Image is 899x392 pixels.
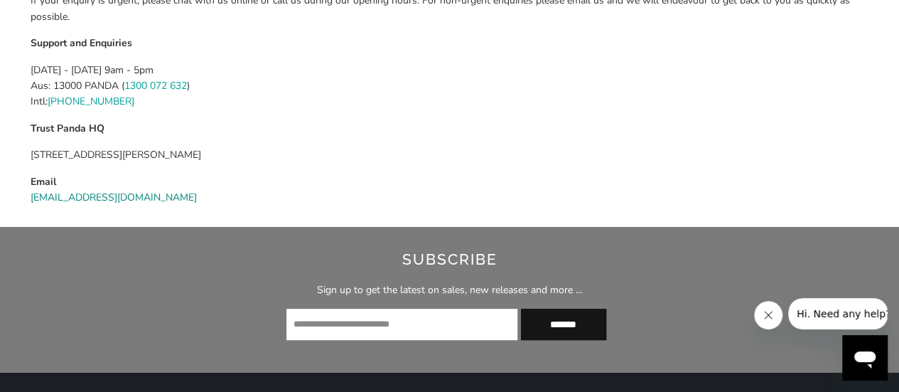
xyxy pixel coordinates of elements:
[190,282,709,298] p: Sign up to get the latest on sales, new releases and more …
[48,95,134,108] a: [PHONE_NUMBER]
[31,191,197,204] a: [EMAIL_ADDRESS][DOMAIN_NAME]
[31,122,104,135] strong: Trust Panda HQ
[31,147,869,163] p: [STREET_ADDRESS][PERSON_NAME]
[31,36,132,50] strong: Support and Enquiries
[842,335,888,381] iframe: Button to launch messaging window
[788,298,888,329] iframe: Message from company
[31,175,56,189] strong: Email
[124,79,187,92] a: 1300 072 632
[9,10,102,21] span: Hi. Need any help?
[31,63,869,110] p: [DATE] - [DATE] 9am - 5pm Aus: 13000 PANDA ( ) Intl:
[190,248,709,271] h2: Subscribe
[754,301,782,329] iframe: Close message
